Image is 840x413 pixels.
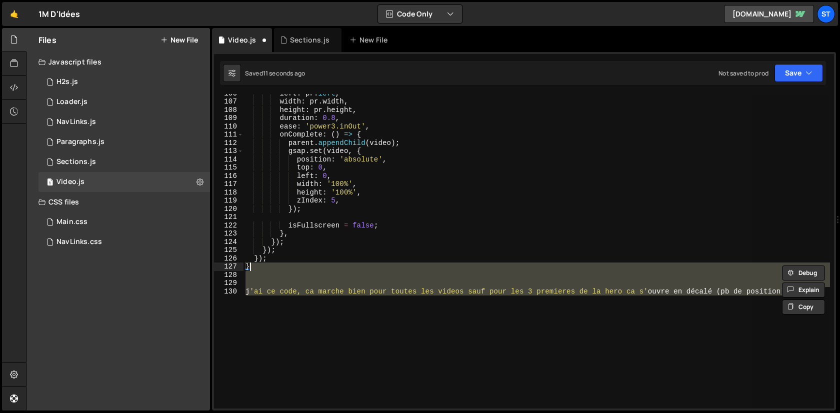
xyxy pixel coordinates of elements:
button: New File [160,36,198,44]
button: Copy [782,299,825,314]
div: 16858/46090.css [38,212,210,232]
div: Sections.js [56,157,96,166]
div: 124 [214,238,243,246]
div: 129 [214,279,243,287]
div: 119 [214,196,243,205]
div: 16858/46082.js [38,172,210,192]
button: Debug [782,265,825,280]
div: 114 [214,155,243,164]
div: 16858/46085.js [38,152,210,172]
div: 127 [214,262,243,271]
div: NavLinks.js [56,117,96,126]
div: 11 seconds ago [263,69,305,77]
button: Save [774,64,823,82]
div: 16858/46088.js [38,72,210,92]
div: 118 [214,188,243,197]
button: Explain [782,282,825,297]
div: Paragraphs.js [56,137,104,146]
div: Sections.js [290,35,329,45]
div: 110 [214,122,243,131]
div: 108 [214,106,243,114]
div: 113 [214,147,243,155]
div: 117 [214,180,243,188]
div: 115 [214,163,243,172]
div: 109 [214,114,243,122]
div: 125 [214,246,243,254]
div: 126 [214,254,243,263]
div: Not saved to prod [718,69,768,77]
div: 16858/46091.js [38,112,210,132]
div: Video.js [56,177,84,186]
div: 111 [214,130,243,139]
div: H2s.js [56,77,78,86]
div: Main.css [56,217,87,226]
div: NavLinks.css [56,237,102,246]
div: 122 [214,221,243,230]
div: 120 [214,205,243,213]
button: Code Only [378,5,462,23]
div: New File [349,35,391,45]
div: 107 [214,97,243,106]
div: 16858/46089.js [38,92,210,112]
div: 112 [214,139,243,147]
div: 1M D'Idées [38,8,80,20]
a: [DOMAIN_NAME] [724,5,814,23]
div: 16858/46084.js [38,132,210,152]
div: Saved [245,69,305,77]
span: 1 [47,179,53,187]
div: 128 [214,271,243,279]
div: 16858/46083.css [38,232,210,252]
a: 🤙 [2,2,26,26]
a: St [817,5,835,23]
div: 121 [214,213,243,221]
div: Javascript files [26,52,210,72]
div: Video.js [228,35,256,45]
div: 123 [214,229,243,238]
h2: Files [38,34,56,45]
div: 116 [214,172,243,180]
div: CSS files [26,192,210,212]
div: 130 [214,287,243,296]
div: Loader.js [56,97,87,106]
